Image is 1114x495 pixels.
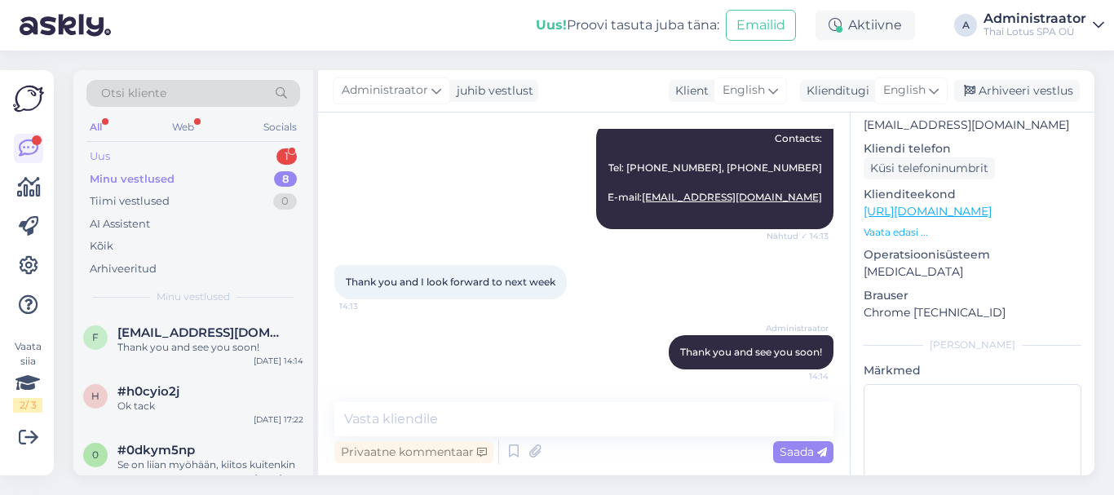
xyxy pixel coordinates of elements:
a: AdministraatorThai Lotus SPA OÜ [984,12,1104,38]
div: Socials [260,117,300,138]
p: Kliendi telefon [864,140,1081,157]
span: English [883,82,926,99]
span: Minu vestlused [157,289,230,304]
span: 0 [92,449,99,461]
span: fionaelizabethsmyth@gmail.com [117,325,287,340]
div: A [954,14,977,37]
span: Saada [780,444,827,459]
span: h [91,390,99,402]
div: 0 [273,193,297,210]
div: Thank you and see you soon! [117,340,303,355]
div: juhib vestlust [450,82,533,99]
div: Privaatne kommentaar [334,441,493,463]
div: Arhiveeri vestlus [954,80,1080,102]
span: f [92,331,99,343]
p: [MEDICAL_DATA] [864,263,1081,281]
div: Klienditugi [800,82,869,99]
span: Contacts: Tel: [PHONE_NUMBER], [PHONE_NUMBER] E-mail: [608,132,822,203]
p: [EMAIL_ADDRESS][DOMAIN_NAME] [864,117,1081,134]
span: English [723,82,765,99]
div: Web [169,117,197,138]
div: [DATE] 17:22 [254,413,303,426]
span: Nähtud ✓ 14:13 [767,230,829,242]
p: Klienditeekond [864,186,1081,203]
div: Ok tack [117,399,303,413]
div: Proovi tasuta juba täna: [536,15,719,35]
span: Administraator [766,322,829,334]
div: Tiimi vestlused [90,193,170,210]
a: [URL][DOMAIN_NAME] [864,204,992,219]
span: Administraator [342,82,428,99]
div: AI Assistent [90,216,150,232]
div: [DATE] 14:14 [254,355,303,367]
p: Operatsioonisüsteem [864,246,1081,263]
span: Otsi kliente [101,85,166,102]
div: Uus [90,148,110,165]
div: Se on liian myöhään, kiitos kuitenkin [117,457,303,472]
b: Uus! [536,17,567,33]
div: 8 [274,171,297,188]
span: Thank you and see you soon! [680,346,822,358]
div: Thai Lotus SPA OÜ [984,25,1086,38]
div: Administraator [984,12,1086,25]
div: Vaata siia [13,339,42,413]
div: 2 / 3 [13,398,42,413]
div: Kõik [90,238,113,254]
img: Askly Logo [13,83,44,114]
span: Thank you and I look forward to next week [346,276,555,288]
p: Märkmed [864,362,1081,379]
span: #0dkym5np [117,443,195,457]
div: Aktiivne [816,11,915,40]
div: Küsi telefoninumbrit [864,157,995,179]
a: [EMAIL_ADDRESS][DOMAIN_NAME] [642,191,822,203]
div: All [86,117,105,138]
div: Arhiveeritud [90,261,157,277]
div: 1 [276,148,297,165]
span: 14:13 [339,300,400,312]
p: Vaata edasi ... [864,225,1081,240]
div: Minu vestlused [90,171,175,188]
p: Brauser [864,287,1081,304]
button: Emailid [726,10,796,41]
span: 14:14 [767,370,829,382]
div: Klient [669,82,709,99]
div: [DATE] 15:01 [254,472,303,484]
div: [PERSON_NAME] [864,338,1081,352]
span: #h0cyio2j [117,384,179,399]
p: Chrome [TECHNICAL_ID] [864,304,1081,321]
